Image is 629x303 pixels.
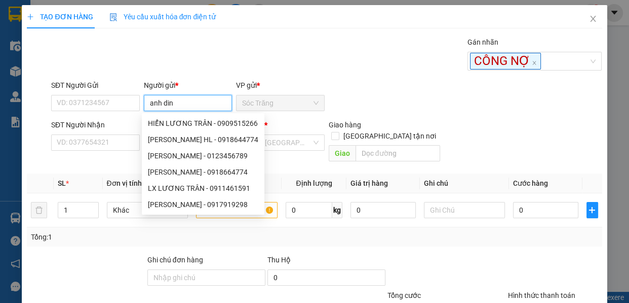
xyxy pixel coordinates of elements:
[148,134,258,145] div: [PERSON_NAME] HL - 0918644774
[142,115,264,131] div: HIỂN LƯƠNG TRÂN - 0909515266
[51,119,140,130] div: SĐT Người Nhận
[148,166,258,178] div: [PERSON_NAME] - 0918664774
[296,179,332,187] span: Định lượng
[109,13,216,21] span: Yêu cầu xuất hóa đơn điện tử
[387,291,421,299] span: Tổng cước
[148,150,258,161] div: [PERSON_NAME] - 0123456789
[113,203,182,218] span: Khác
[148,118,258,129] div: HIỂN LƯƠNG TRÂN - 0909515266
[329,121,361,129] span: Giao hàng
[147,270,265,286] input: Ghi chú đơn hàng
[470,53,541,70] span: CÔNG NỢ
[332,202,342,218] span: kg
[329,145,356,161] span: Giao
[142,196,264,213] div: TRINH LƯƠNG TRÂN - 0917919298
[31,202,47,218] button: delete
[148,199,258,210] div: [PERSON_NAME] - 0917919298
[107,179,145,187] span: Đơn vị tính
[27,13,34,20] span: plus
[236,80,325,91] div: VP gửi
[142,180,264,196] div: LX LƯƠNG TRÂN - 0911461591
[532,60,537,65] span: close
[589,15,597,23] span: close
[350,202,416,218] input: 0
[579,5,607,33] button: Close
[51,80,140,91] div: SĐT Người Gửi
[142,148,264,164] div: LƯƠNG TRÂN - 0123456789
[467,38,498,46] label: Gán nhãn
[586,202,598,218] button: plus
[147,256,203,264] label: Ghi chú đơn hàng
[513,179,548,187] span: Cước hàng
[420,174,509,193] th: Ghi chú
[27,13,93,21] span: TẠO ĐƠN HÀNG
[508,291,575,299] label: Hình thức thanh toán
[58,179,66,187] span: SL
[148,183,258,194] div: LX LƯƠNG TRÂN - 0911461591
[31,231,244,243] div: Tổng: 1
[350,179,388,187] span: Giá trị hàng
[267,256,291,264] span: Thu Hộ
[109,13,117,21] img: icon
[356,145,440,161] input: Dọc đường
[142,131,264,148] div: LƯƠNG TRÂN HL - 0918644774
[587,206,598,214] span: plus
[142,164,264,180] div: NGỌC LƯƠNG TRÂN - 0918664774
[144,80,232,91] div: Người gửi
[339,130,440,142] span: [GEOGRAPHIC_DATA] tận nơi
[242,95,319,111] span: Sóc Trăng
[424,202,505,218] input: Ghi Chú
